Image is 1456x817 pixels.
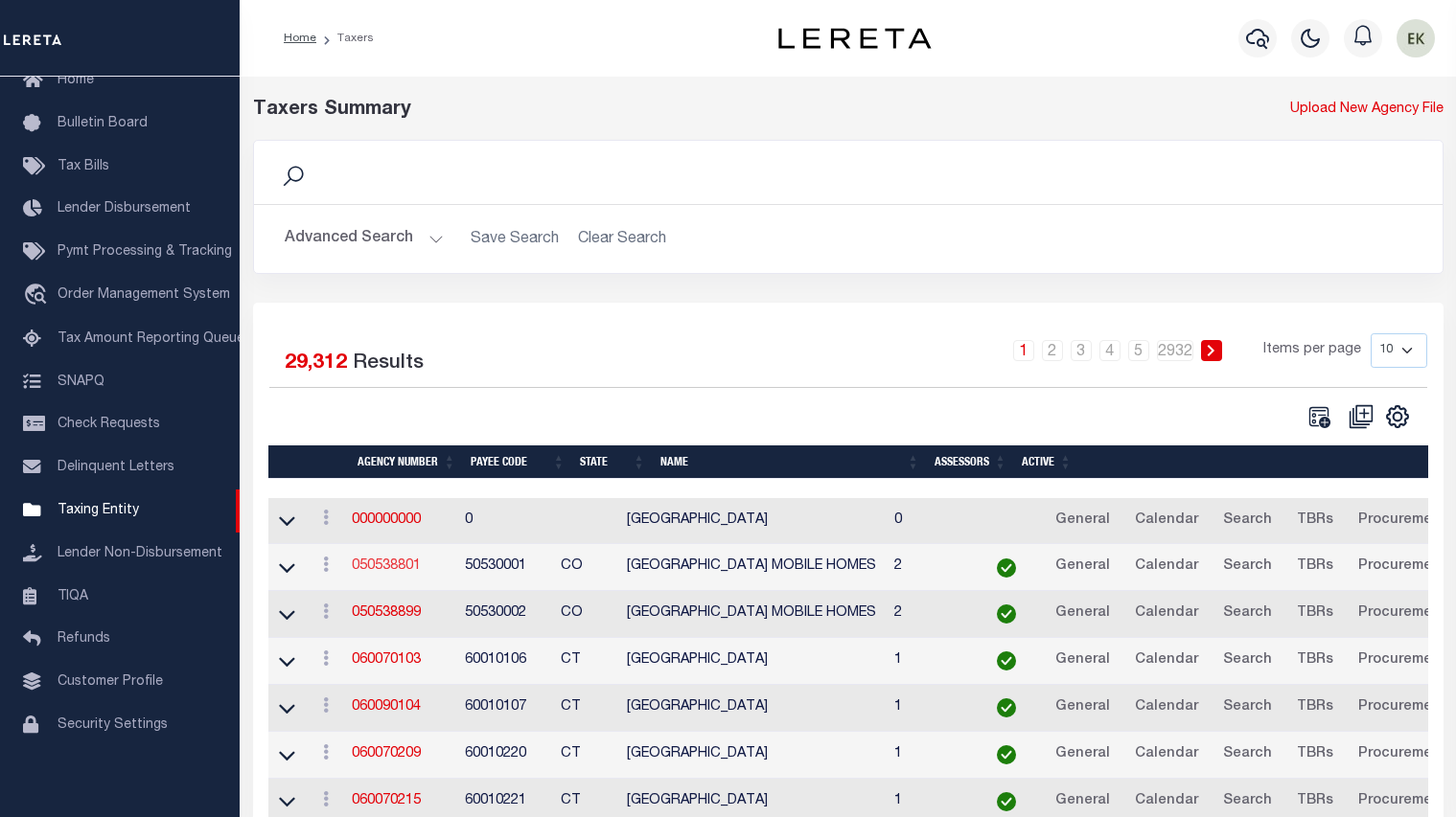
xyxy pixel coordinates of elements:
a: Procurement [1350,599,1455,629]
a: TBRs [1288,599,1342,629]
a: General [1047,506,1119,536]
a: Upload New Agency File [1290,100,1444,121]
td: CO [553,544,620,591]
a: TBRs [1288,506,1342,536]
a: Search [1214,506,1281,536]
a: 000000000 [352,513,421,527]
span: Refunds [58,632,110,646]
a: 060070103 [352,653,421,667]
a: Procurement [1350,506,1455,536]
a: General [1047,786,1119,817]
a: Calendar [1126,599,1207,629]
a: TBRs [1288,786,1342,817]
a: TBRs [1288,739,1342,770]
span: Customer Profile [58,675,163,689]
a: TBRs [1288,646,1342,676]
span: Tax Bills [58,160,109,173]
div: Taxers Summary [253,96,1139,125]
td: 0 [887,498,974,545]
td: CT [553,732,620,779]
td: CT [553,685,620,732]
a: Procurement [1350,552,1455,582]
img: check-icon-green.svg [997,651,1016,670]
a: Home [284,33,316,44]
span: SNAPQ [58,374,104,388]
td: 60010106 [457,638,553,685]
a: 1 [1013,340,1034,361]
span: Items per page [1263,340,1361,361]
a: Search [1214,692,1281,723]
a: 5 [1128,340,1149,361]
a: General [1047,552,1119,582]
a: General [1047,646,1119,676]
span: Home [58,74,94,87]
td: 2 [887,591,974,638]
a: 3 [1071,340,1092,361]
span: Security Settings [58,718,168,732]
span: Tax Amount Reporting Queue [58,332,244,346]
td: CT [553,638,620,685]
img: check-icon-green.svg [997,698,1016,717]
a: 060090104 [352,700,421,714]
a: Calendar [1126,739,1207,770]
a: Procurement [1350,739,1455,770]
a: 050538801 [352,559,421,573]
td: [GEOGRAPHIC_DATA] [619,498,887,545]
td: 1 [887,732,974,779]
td: [GEOGRAPHIC_DATA] [619,638,887,685]
a: Search [1214,786,1281,817]
a: TBRs [1288,692,1342,723]
td: [GEOGRAPHIC_DATA] MOBILE HOMES [619,591,887,638]
th: State: activate to sort column ascending [572,445,653,479]
a: 2932 [1157,340,1193,361]
span: Delinquent Letters [58,461,174,474]
th: Name: activate to sort column ascending [653,445,927,479]
span: Order Management System [58,288,230,302]
th: Active: activate to sort column ascending [1014,445,1079,479]
a: 4 [1099,340,1121,361]
i: travel_explore [23,284,54,308]
img: check-icon-green.svg [997,558,1016,578]
a: General [1047,599,1119,629]
a: General [1047,739,1119,770]
a: Search [1214,646,1281,676]
a: General [1047,692,1119,723]
a: Search [1214,739,1281,770]
a: Procurement [1350,646,1455,676]
span: 29,312 [285,353,347,374]
a: 050538899 [352,606,421,620]
span: Bulletin Board [58,117,148,130]
span: Lender Disbursement [58,202,191,216]
th: Assessors: activate to sort column ascending [927,445,1014,479]
td: [GEOGRAPHIC_DATA] [619,732,887,779]
a: TBRs [1288,552,1342,582]
img: logo-dark.svg [778,28,932,49]
td: CO [553,591,620,638]
td: 1 [887,638,974,685]
td: [GEOGRAPHIC_DATA] MOBILE HOMES [619,544,887,591]
td: [GEOGRAPHIC_DATA] [619,685,887,732]
a: 060070215 [352,794,421,807]
button: Advanced Search [285,220,444,258]
img: check-icon-green.svg [997,745,1016,764]
label: Results [353,349,424,379]
th: Agency Number: activate to sort column ascending [350,445,463,479]
th: Payee Code: activate to sort column ascending [463,445,572,479]
a: Calendar [1126,692,1207,723]
a: Procurement [1350,692,1455,723]
li: Taxers [316,30,374,47]
a: Search [1214,599,1281,629]
a: Calendar [1126,552,1207,582]
img: check-icon-green.svg [997,604,1016,624]
td: 60010107 [457,685,553,732]
a: Procurement [1350,786,1455,817]
a: Search [1214,552,1281,582]
a: Calendar [1126,506,1207,536]
td: 60010220 [457,732,553,779]
span: Taxing Entity [58,504,139,517]
a: Calendar [1126,786,1207,817]
td: 0 [457,498,553,545]
a: Calendar [1126,646,1207,676]
td: 1 [887,685,974,732]
td: 50530001 [457,544,553,591]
